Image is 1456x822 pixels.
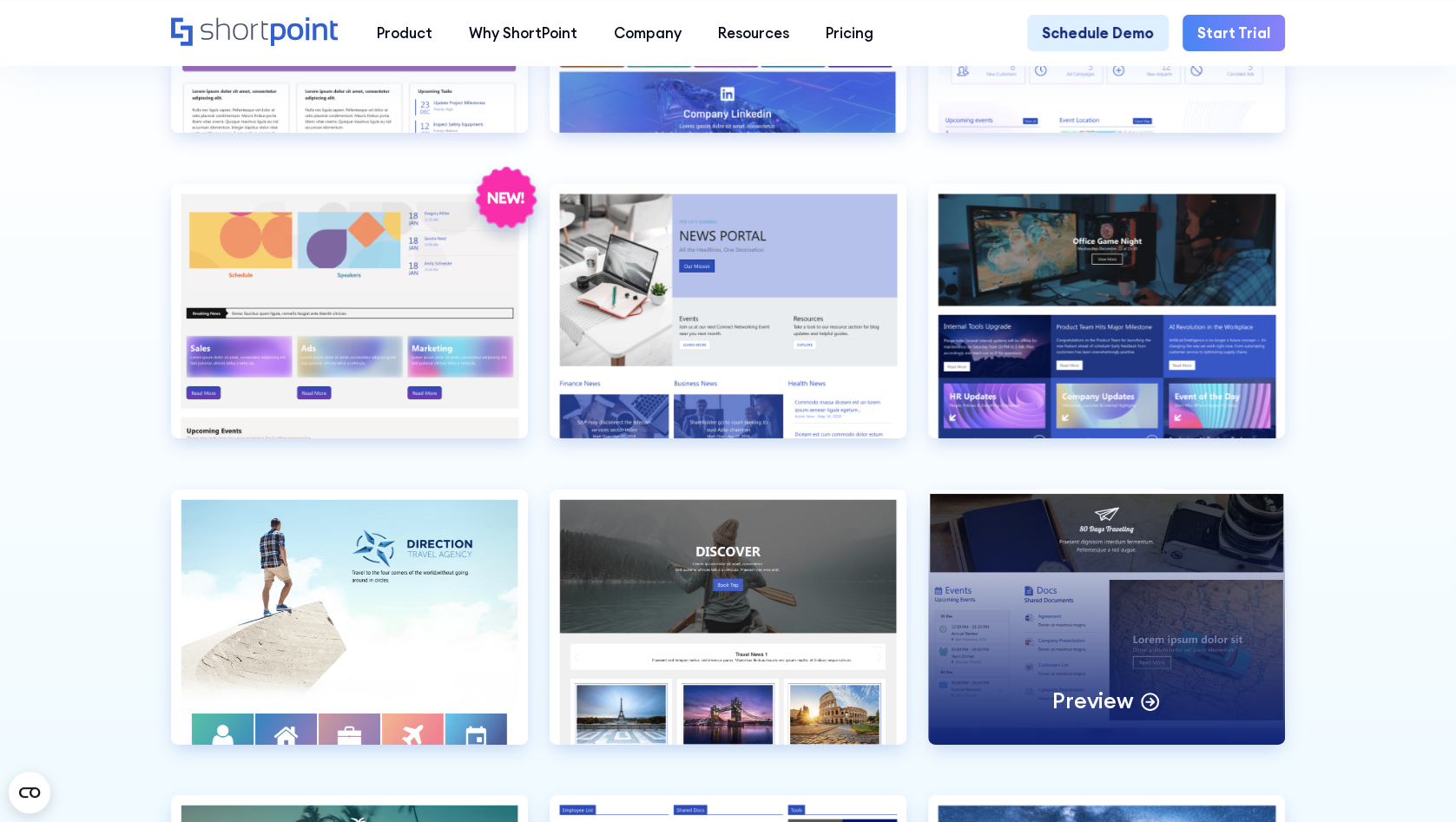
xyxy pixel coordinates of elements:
[1183,15,1285,51] a: Start Trial
[700,15,807,51] a: Resources
[928,490,1285,773] a: News Portal 5Preview
[1052,687,1133,715] p: Preview
[550,184,906,468] a: News Portal 1
[377,22,432,43] div: Product
[614,22,682,43] div: Company
[1369,739,1456,822] iframe: Chat Widget
[171,490,528,773] a: News Portal 3
[1027,15,1169,51] a: Schedule Demo
[928,184,1285,468] a: News Portal 2
[469,22,577,43] div: Why ShortPoint
[171,184,528,468] a: Marketing 2
[451,15,596,51] a: Why ShortPoint
[807,15,892,51] a: Pricing
[171,17,340,49] a: Home
[718,22,789,43] div: Resources
[826,22,873,43] div: Pricing
[359,15,451,51] a: Product
[9,772,50,813] button: Open CMP widget
[550,490,906,773] a: News Portal 4
[596,15,700,51] a: Company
